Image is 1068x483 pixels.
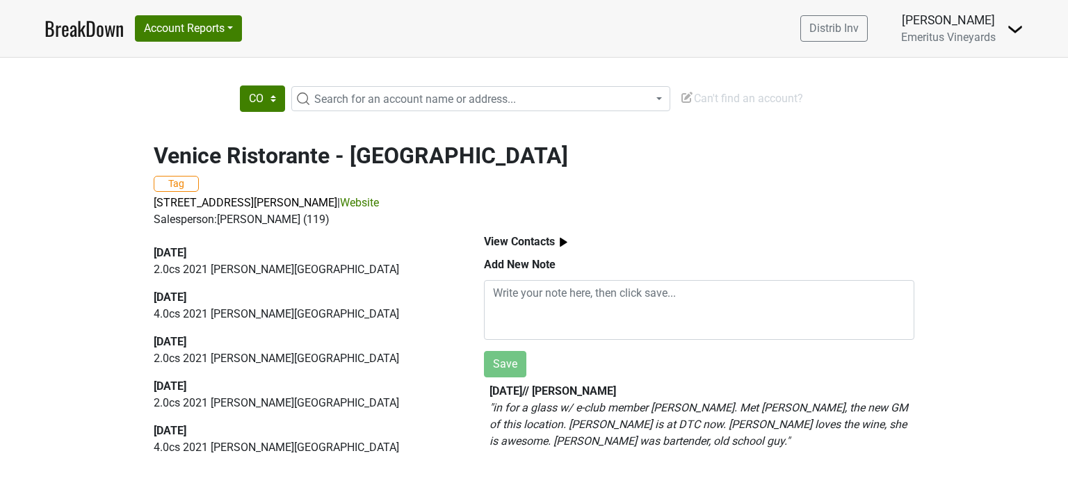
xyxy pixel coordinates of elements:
div: [DATE] [154,334,452,350]
div: [DATE] [154,289,452,306]
span: Search for an account name or address... [314,92,516,106]
p: 2.0 cs 2021 [PERSON_NAME][GEOGRAPHIC_DATA] [154,261,452,278]
img: Dropdown Menu [1007,21,1023,38]
em: " in for a glass w/ e-club member [PERSON_NAME]. Met [PERSON_NAME], the new GM of this location. ... [489,401,908,448]
div: [DATE] [154,245,452,261]
button: Save [484,351,526,377]
a: [STREET_ADDRESS][PERSON_NAME] [154,196,337,209]
div: [PERSON_NAME] [901,11,996,29]
b: Add New Note [484,258,556,271]
b: [DATE] // [PERSON_NAME] [489,384,616,398]
p: | [154,195,914,211]
div: [DATE] [154,423,452,439]
p: 4.0 cs 2021 [PERSON_NAME][GEOGRAPHIC_DATA] [154,306,452,322]
span: Emeritus Vineyards [901,31,996,44]
div: Salesperson: [PERSON_NAME] (119) [154,211,914,228]
span: Can't find an account? [680,92,803,105]
p: 4.0 cs 2021 [PERSON_NAME][GEOGRAPHIC_DATA] [154,439,452,456]
a: BreakDown [44,14,124,43]
b: View Contacts [484,235,555,248]
p: 2.0 cs 2021 [PERSON_NAME][GEOGRAPHIC_DATA] [154,350,452,367]
button: Tag [154,176,199,192]
h2: Venice Ristorante - [GEOGRAPHIC_DATA] [154,142,914,169]
button: Account Reports [135,15,242,42]
img: Edit [680,90,694,104]
a: Website [340,196,379,209]
a: Distrib Inv [800,15,868,42]
p: 2.0 cs 2021 [PERSON_NAME][GEOGRAPHIC_DATA] [154,395,452,411]
img: arrow_right.svg [555,234,572,251]
div: [DATE] [154,378,452,395]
